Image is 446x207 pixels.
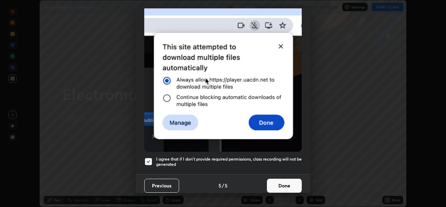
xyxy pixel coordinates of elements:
[222,182,224,189] h4: /
[267,179,302,193] button: Done
[144,179,179,193] button: Previous
[156,156,302,167] h5: I agree that if I don't provide required permissions, class recording will not be generated
[218,182,221,189] h4: 5
[225,182,228,189] h4: 5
